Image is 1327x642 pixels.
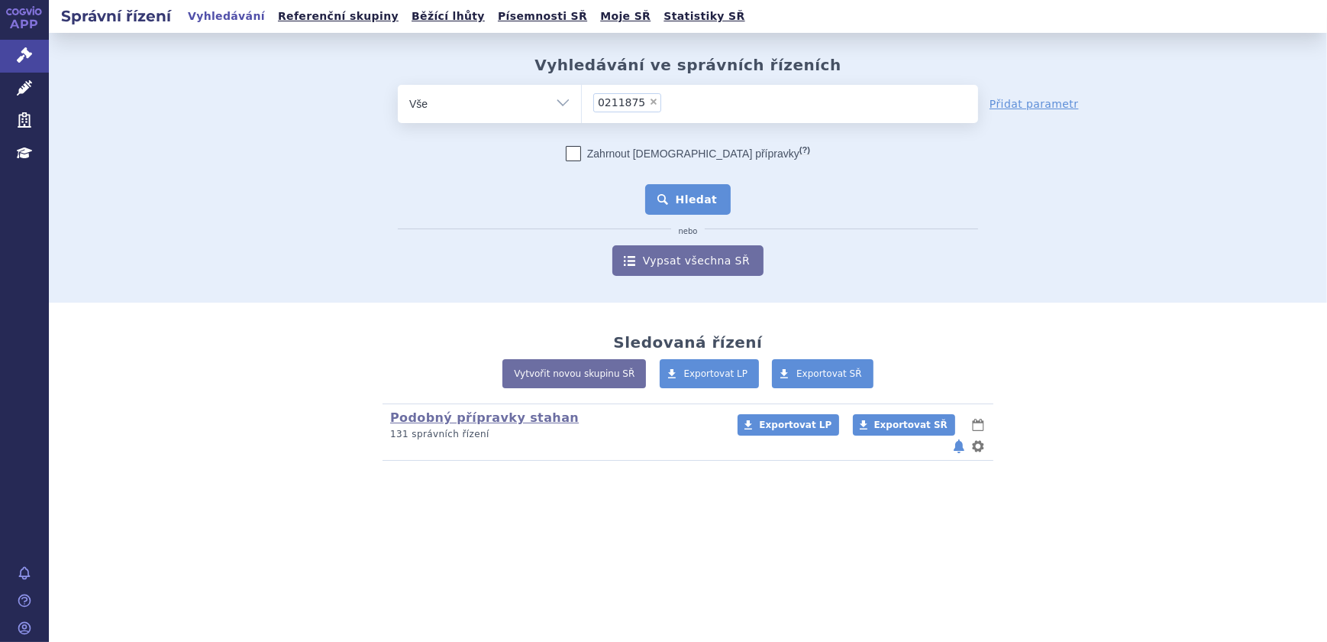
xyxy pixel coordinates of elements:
[970,437,986,456] button: nastavení
[183,6,270,27] a: Vyhledávání
[990,96,1079,112] a: Přidat parametr
[671,227,705,236] i: nebo
[613,333,762,352] h2: Sledovaná řízení
[49,5,183,27] h2: Správní řízení
[660,359,760,388] a: Exportovat LP
[684,368,748,379] span: Exportovat LP
[874,420,948,430] span: Exportovat SŘ
[273,6,403,27] a: Referenční skupiny
[493,6,592,27] a: Písemnosti SŘ
[796,368,862,379] span: Exportovat SŘ
[649,97,658,106] span: ×
[759,420,831,430] span: Exportovat LP
[534,56,841,74] h2: Vyhledávání ve správních řízeních
[407,6,489,27] a: Běžící lhůty
[772,359,873,388] a: Exportovat SŘ
[659,6,749,27] a: Statistiky SŘ
[502,359,646,388] a: Vytvořit novou skupinu SŘ
[853,414,955,436] a: Exportovat SŘ
[666,92,674,112] input: 0211875
[598,97,645,108] span: 0211875
[799,145,810,155] abbr: (?)
[738,414,839,436] a: Exportovat LP
[612,245,764,276] a: Vypsat všechna SŘ
[951,437,967,456] button: notifikace
[390,428,718,441] p: 131 správních řízení
[566,146,810,161] label: Zahrnout [DEMOGRAPHIC_DATA] přípravky
[645,184,731,215] button: Hledat
[970,416,986,434] button: lhůty
[390,410,579,425] a: Podobný přípravky stahan
[596,6,655,27] a: Moje SŘ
